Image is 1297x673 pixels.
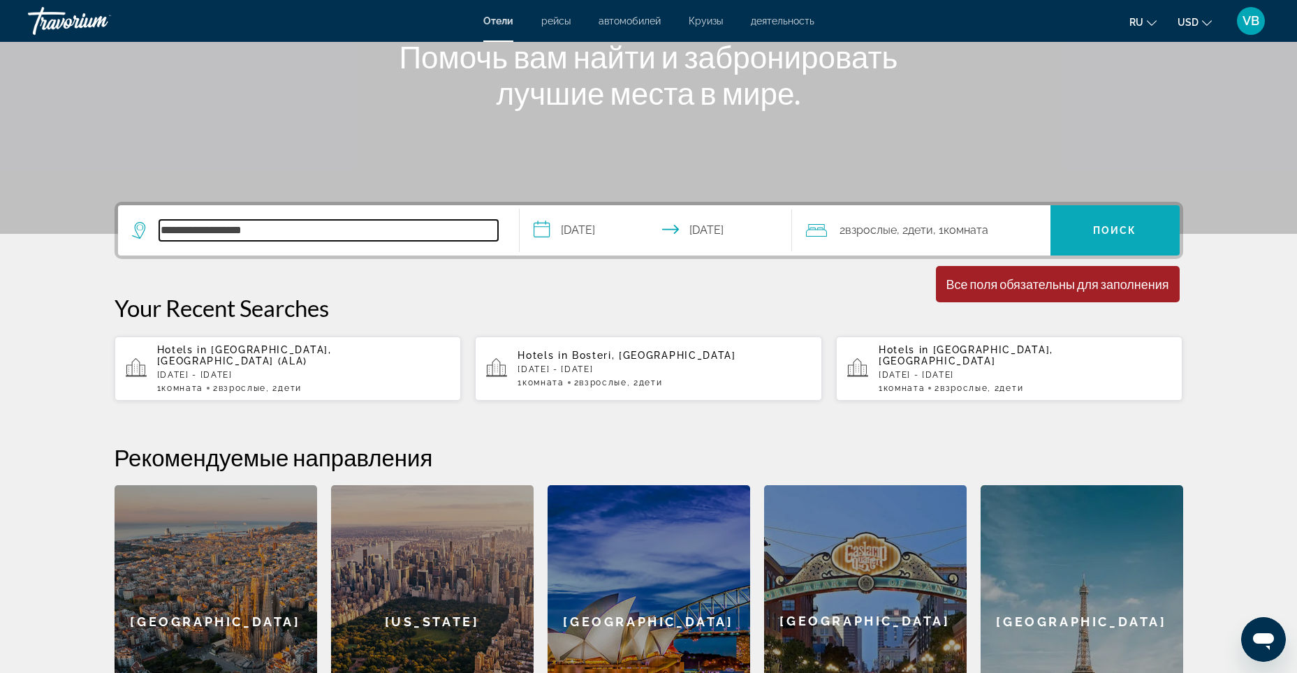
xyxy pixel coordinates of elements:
[999,383,1023,393] span: Дети
[278,383,302,393] span: Дети
[879,370,1172,380] p: [DATE] - [DATE]
[266,383,302,393] span: , 2
[908,223,933,237] span: Дети
[840,221,897,240] span: 2
[935,383,988,393] span: 2
[219,383,266,393] span: Взрослые
[1050,205,1180,256] button: Search
[115,443,1183,471] h2: Рекомендуемые направления
[157,370,450,380] p: [DATE] - [DATE]
[475,336,822,401] button: Hotels in Bosteri, [GEOGRAPHIC_DATA][DATE] - [DATE]1Комната2Взрослые, 2Дети
[1093,225,1137,236] span: Поиск
[751,15,814,27] a: деятельность
[1129,12,1157,32] button: Change language
[988,383,1023,393] span: , 2
[115,336,462,401] button: Hotels in [GEOGRAPHIC_DATA], [GEOGRAPHIC_DATA] (ALA)[DATE] - [DATE]1Комната2Взрослые, 2Дети
[541,15,571,27] a: рейсы
[1233,6,1269,36] button: User Menu
[159,220,498,241] input: Search hotel destination
[946,276,1169,292] div: Все поля обязательны для заполнения
[1243,14,1259,28] span: VB
[579,378,626,387] span: Взрослые
[884,383,925,393] span: Комната
[387,38,911,111] h1: Помочь вам найти и забронировать лучшие места в мире.
[213,383,266,393] span: 2
[520,205,792,256] button: Select check in and out date
[518,350,568,361] span: Hotels in
[483,15,513,27] a: Отели
[836,336,1183,401] button: Hotels in [GEOGRAPHIC_DATA], [GEOGRAPHIC_DATA][DATE] - [DATE]1Комната2Взрослые, 2Дети
[518,378,564,387] span: 1
[157,383,203,393] span: 1
[1241,617,1286,662] iframe: Кнопка запуска окна обмена сообщениями
[157,344,332,367] span: [GEOGRAPHIC_DATA], [GEOGRAPHIC_DATA] (ALA)
[522,378,564,387] span: Комната
[879,344,929,355] span: Hotels in
[879,344,1053,367] span: [GEOGRAPHIC_DATA], [GEOGRAPHIC_DATA]
[689,15,723,27] a: Круизы
[933,221,988,240] span: , 1
[518,364,811,374] p: [DATE] - [DATE]
[1178,17,1199,28] span: USD
[792,205,1050,256] button: Travelers: 2 adults, 2 children
[157,344,207,355] span: Hotels in
[574,378,627,387] span: 2
[639,378,663,387] span: Дети
[944,223,988,237] span: Комната
[879,383,925,393] span: 1
[599,15,661,27] a: автомобилей
[28,3,168,39] a: Travorium
[1129,17,1143,28] span: ru
[940,383,988,393] span: Взрослые
[161,383,203,393] span: Комната
[627,378,663,387] span: , 2
[845,223,897,237] span: Взрослые
[1178,12,1212,32] button: Change currency
[572,350,736,361] span: Bosteri, [GEOGRAPHIC_DATA]
[897,221,933,240] span: , 2
[115,294,1183,322] p: Your Recent Searches
[118,205,1180,256] div: Search widget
